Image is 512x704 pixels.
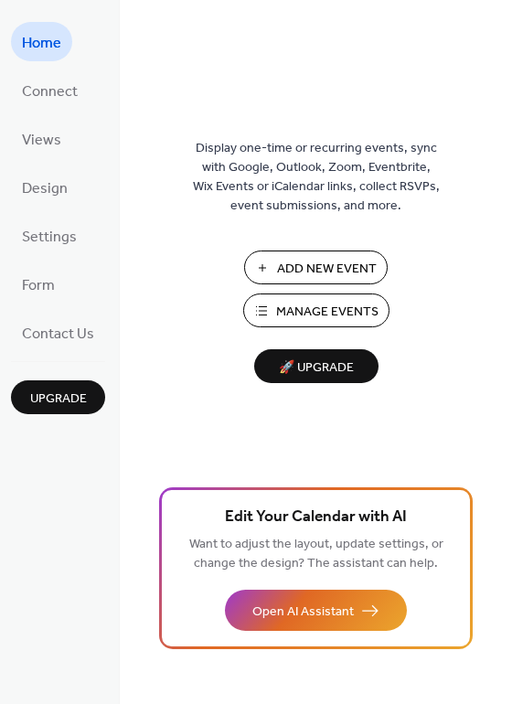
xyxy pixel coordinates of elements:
[225,505,407,530] span: Edit Your Calendar with AI
[225,590,407,631] button: Open AI Assistant
[276,303,379,322] span: Manage Events
[22,29,61,58] span: Home
[11,22,72,61] a: Home
[22,126,61,155] span: Views
[11,313,105,352] a: Contact Us
[11,380,105,414] button: Upgrade
[11,119,72,158] a: Views
[22,320,94,348] span: Contact Us
[11,70,89,110] a: Connect
[193,139,440,216] span: Display one-time or recurring events, sync with Google, Outlook, Zoom, Eventbrite, Wix Events or ...
[11,216,88,255] a: Settings
[189,532,443,576] span: Want to adjust the layout, update settings, or change the design? The assistant can help.
[22,175,68,203] span: Design
[11,264,66,304] a: Form
[22,272,55,300] span: Form
[30,389,87,409] span: Upgrade
[277,260,377,279] span: Add New Event
[11,167,79,207] a: Design
[243,293,389,327] button: Manage Events
[22,78,78,106] span: Connect
[265,356,368,380] span: 🚀 Upgrade
[254,349,379,383] button: 🚀 Upgrade
[22,223,77,251] span: Settings
[244,251,388,284] button: Add New Event
[252,603,354,622] span: Open AI Assistant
